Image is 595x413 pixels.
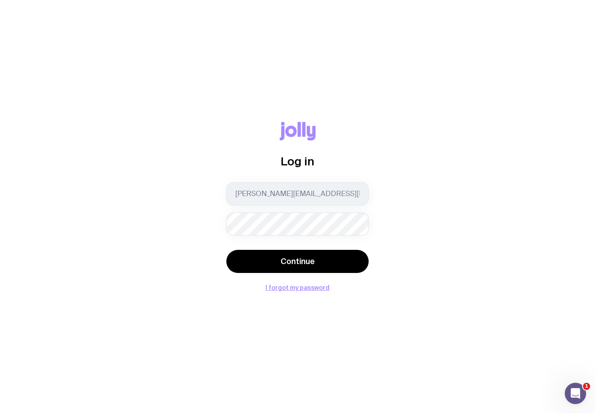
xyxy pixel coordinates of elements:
span: 1 [583,383,590,390]
iframe: Intercom live chat [565,383,586,404]
span: Log in [281,155,314,168]
input: you@email.com [226,182,369,205]
button: Continue [226,250,369,273]
button: I forgot my password [265,284,330,291]
span: Continue [281,256,315,267]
